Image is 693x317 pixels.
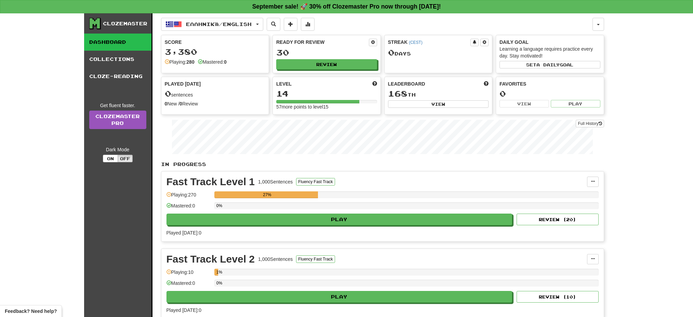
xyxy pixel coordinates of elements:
div: Get fluent faster. [89,102,146,109]
strong: 280 [186,59,194,65]
div: Playing: [165,59,195,65]
button: Add sentence to collection [284,18,297,31]
div: New / Review [165,100,266,107]
div: 0 [499,89,600,98]
span: This week in points, UTC [484,80,489,87]
strong: September sale! 🚀 30% off Clozemaster Pro now through [DATE]! [252,3,441,10]
span: Score more points to level up [372,80,377,87]
div: 57 more points to level 15 [276,103,377,110]
div: 1,000 Sentences [258,256,293,263]
span: Played [DATE]: 0 [166,307,201,313]
button: Review (20) [517,214,599,225]
strong: 0 [165,101,168,106]
a: Dashboard [84,34,151,51]
div: Playing: 270 [166,191,211,203]
button: Fluency Fast Track [296,255,335,263]
div: Learning a language requires practice every day. Stay motivated! [499,46,600,59]
div: 3,380 [165,48,266,56]
div: Mastered: [198,59,227,65]
span: a daily [536,62,560,67]
button: Play [166,214,512,225]
span: Open feedback widget [5,308,57,315]
div: Mastered: 0 [166,280,211,291]
a: ClozemasterPro [89,111,146,129]
div: Daily Goal [499,39,600,46]
button: View [499,100,549,107]
div: Fast Track Level 1 [166,177,255,187]
div: 30 [276,48,377,57]
a: Cloze-Reading [84,68,151,85]
div: 1,000 Sentences [258,178,293,185]
span: 0 [165,89,171,98]
div: 1% [216,269,218,276]
button: Review (10) [517,291,599,303]
strong: 0 [179,101,182,106]
div: Mastered: 0 [166,202,211,214]
strong: 0 [224,59,227,65]
button: Off [118,155,133,162]
div: Clozemaster [103,20,147,27]
span: Level [276,80,292,87]
div: th [388,89,489,98]
div: 27% [216,191,318,198]
button: More stats [301,18,315,31]
div: 14 [276,89,377,98]
button: Review [276,59,377,69]
div: Playing: 10 [166,269,211,280]
button: On [103,155,118,162]
div: Fast Track Level 2 [166,254,255,264]
div: Streak [388,39,471,46]
button: Search sentences [267,18,280,31]
button: View [388,100,489,108]
span: Played [DATE] [165,80,201,87]
a: (CEST) [409,40,423,45]
button: Ελληνικά/English [161,18,263,31]
div: Favorites [499,80,600,87]
div: sentences [165,89,266,98]
button: Play [551,100,600,107]
button: Full History [576,120,604,127]
div: Dark Mode [89,146,146,153]
span: Leaderboard [388,80,425,87]
span: 168 [388,89,408,98]
button: Seta dailygoal [499,61,600,68]
a: Collections [84,51,151,68]
span: 0 [388,48,395,57]
p: In Progress [161,161,604,168]
div: Score [165,39,266,46]
span: Ελληνικά / English [186,21,252,27]
div: Day s [388,48,489,57]
button: Fluency Fast Track [296,178,335,186]
span: Played [DATE]: 0 [166,230,201,236]
div: Ready for Review [276,39,369,46]
button: Play [166,291,512,303]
